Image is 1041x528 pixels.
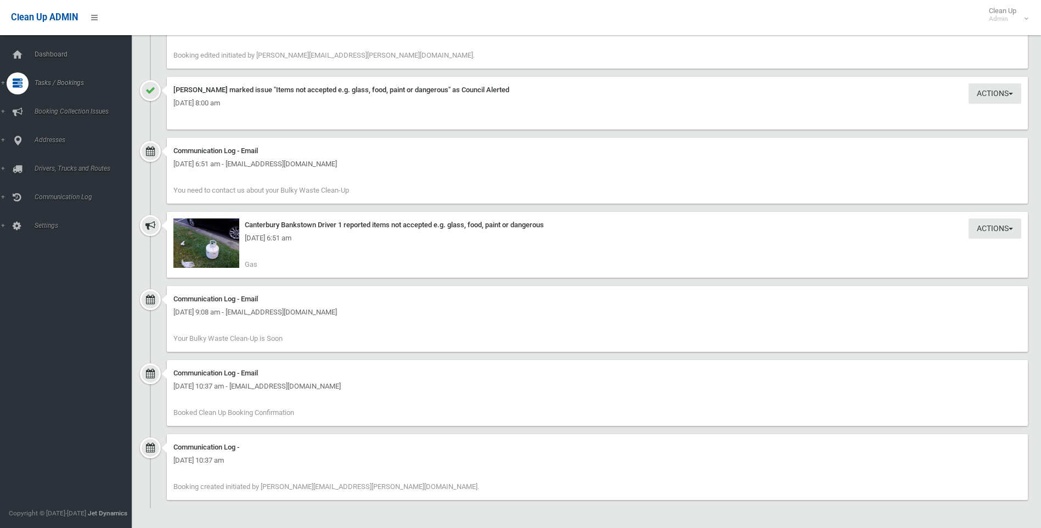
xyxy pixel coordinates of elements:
span: Tasks / Bookings [31,79,140,87]
span: You need to contact us about your Bulky Waste Clean-Up [173,186,349,194]
span: Booking edited initiated by [PERSON_NAME][EMAIL_ADDRESS][PERSON_NAME][DOMAIN_NAME]. [173,51,475,59]
span: Clean Up ADMIN [11,12,78,23]
span: Booking Collection Issues [31,108,140,115]
span: Drivers, Trucks and Routes [31,165,140,172]
span: Dashboard [31,50,140,58]
div: [DATE] 10:37 am - [EMAIL_ADDRESS][DOMAIN_NAME] [173,380,1021,393]
button: Actions [969,83,1021,104]
button: Actions [969,218,1021,239]
span: Copyright © [DATE]-[DATE] [9,509,86,517]
span: Gas [245,260,257,268]
span: Your Bulky Waste Clean-Up is Soon [173,334,283,342]
span: Booking created initiated by [PERSON_NAME][EMAIL_ADDRESS][PERSON_NAME][DOMAIN_NAME]. [173,482,479,491]
div: Communication Log - [173,441,1021,454]
img: 2025-05-2606.51.155609703112444232966.jpg [173,218,239,268]
div: [DATE] 6:51 am [173,232,1021,245]
span: Communication Log [31,193,140,201]
div: Communication Log - Email [173,144,1021,158]
div: Communication Log - Email [173,293,1021,306]
span: Booked Clean Up Booking Confirmation [173,408,294,417]
span: Clean Up [983,7,1027,23]
span: Settings [31,222,140,229]
div: Communication Log - Email [173,367,1021,380]
div: [DATE] 6:51 am - [EMAIL_ADDRESS][DOMAIN_NAME] [173,158,1021,171]
div: [DATE] 9:08 am - [EMAIL_ADDRESS][DOMAIN_NAME] [173,306,1021,319]
small: Admin [989,15,1016,23]
div: [DATE] 8:00 am [173,97,1021,110]
div: [DATE] 10:37 am [173,454,1021,467]
strong: Jet Dynamics [88,509,127,517]
div: [PERSON_NAME] marked issue "Items not accepted e.g. glass, food, paint or dangerous" as Council A... [173,83,1021,97]
div: Canterbury Bankstown Driver 1 reported items not accepted e.g. glass, food, paint or dangerous [173,218,1021,232]
span: Addresses [31,136,140,144]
